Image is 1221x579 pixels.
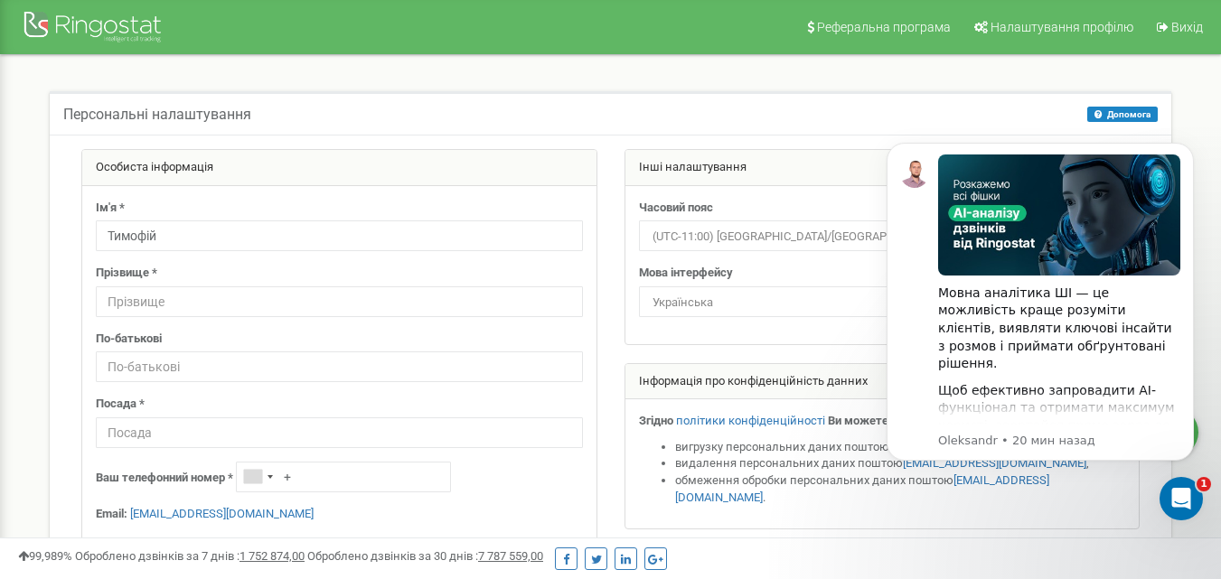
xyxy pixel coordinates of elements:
[96,351,583,382] input: По-батькові
[676,414,825,427] a: політики конфіденційності
[96,417,583,448] input: Посада
[82,150,596,186] div: Особиста інформація
[96,396,145,413] label: Посада *
[645,290,1120,315] span: Українська
[478,549,543,563] u: 7 787 559,00
[639,414,673,427] strong: Згідно
[1087,107,1158,122] button: Допомога
[675,439,1126,456] li: вигрузку персональних даних поштою ,
[639,265,733,282] label: Мова інтерфейсу
[991,20,1133,34] span: Налаштування профілю
[639,220,1126,251] span: (UTC-11:00) Pacific/Midway
[675,473,1049,504] a: [EMAIL_ADDRESS][DOMAIN_NAME]
[75,549,305,563] span: Оброблено дзвінків за 7 днів :
[828,414,989,427] strong: Ви можете зробити запит на:
[675,455,1126,472] li: видалення персональних даних поштою ,
[18,549,72,563] span: 99,989%
[96,331,162,348] label: По-батькові
[639,286,1126,317] span: Українська
[240,549,305,563] u: 1 752 874,00
[130,507,314,520] a: [EMAIL_ADDRESS][DOMAIN_NAME]
[96,265,157,282] label: Прізвище *
[96,470,233,487] label: Ваш телефонний номер *
[625,364,1140,400] div: Інформація про конфіденційність данних
[96,507,127,520] strong: Email:
[1171,20,1203,34] span: Вихід
[859,116,1221,530] iframe: Intercom notifications сообщение
[307,549,543,563] span: Оброблено дзвінків за 30 днів :
[96,200,125,217] label: Ім'я *
[96,220,583,251] input: Ім'я
[237,462,278,491] div: Telephone country code
[639,200,713,217] label: Часовий пояс
[96,286,583,317] input: Прізвище
[63,107,251,123] h5: Персональні налаштування
[1160,477,1203,520] iframe: Intercom live chat
[625,150,1140,186] div: Інші налаштування
[1197,477,1211,491] span: 1
[675,472,1126,506] li: обмеження обробки персональних даних поштою .
[236,462,451,492] input: +1-800-555-55-55
[817,20,951,34] span: Реферальна програма
[645,224,1120,249] span: (UTC-11:00) Pacific/Midway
